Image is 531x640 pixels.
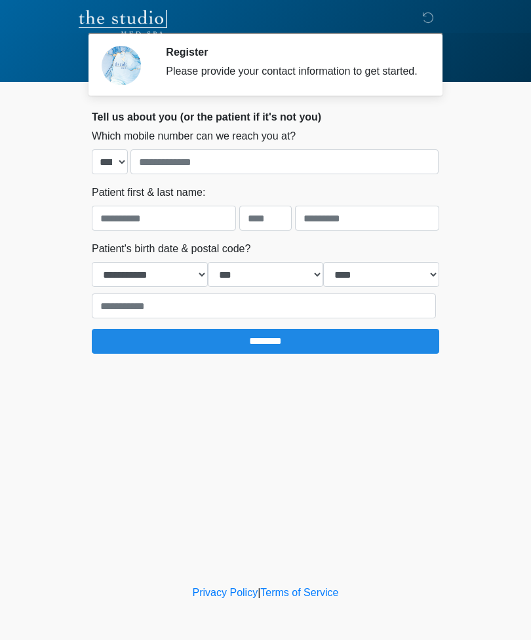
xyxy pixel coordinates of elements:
img: Agent Avatar [102,46,141,85]
label: Which mobile number can we reach you at? [92,128,296,144]
h2: Register [166,46,420,58]
a: | [258,587,260,598]
h2: Tell us about you (or the patient if it's not you) [92,111,439,123]
label: Patient's birth date & postal code? [92,241,250,257]
label: Patient first & last name: [92,185,205,200]
a: Privacy Policy [193,587,258,598]
a: Terms of Service [260,587,338,598]
img: The Studio Med Spa Logo [79,10,167,36]
div: Please provide your contact information to get started. [166,64,420,79]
